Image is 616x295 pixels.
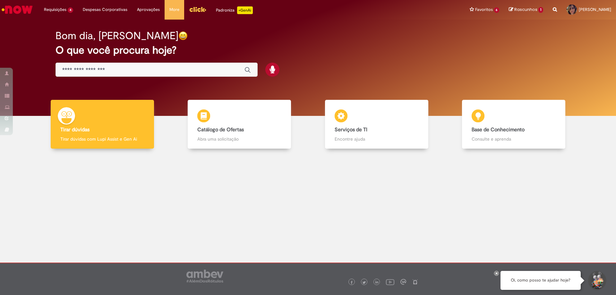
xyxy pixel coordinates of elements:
img: logo_footer_facebook.png [350,281,353,284]
span: Requisições [44,6,66,13]
p: Tirar dúvidas com Lupi Assist e Gen Ai [60,136,144,142]
span: Favoritos [475,6,493,13]
p: +GenAi [237,6,253,14]
img: logo_footer_ambev_rotulo_gray.png [186,270,223,282]
a: Rascunhos [509,7,543,13]
span: Despesas Corporativas [83,6,127,13]
img: ServiceNow [1,3,34,16]
span: 4 [68,7,73,13]
img: click_logo_yellow_360x200.png [189,4,206,14]
div: Padroniza [216,6,253,14]
span: [PERSON_NAME] [579,7,611,12]
a: Base de Conhecimento Consulte e aprenda [445,100,583,149]
b: Base de Conhecimento [472,126,525,133]
img: logo_footer_twitter.png [363,281,366,284]
img: logo_footer_workplace.png [400,279,406,285]
h2: Bom dia, [PERSON_NAME] [56,30,178,41]
a: Serviços de TI Encontre ajuda [308,100,445,149]
img: happy-face.png [178,31,188,40]
p: Encontre ajuda [335,136,419,142]
img: logo_footer_linkedin.png [375,281,379,284]
span: Aprovações [137,6,160,13]
div: Oi, como posso te ajudar hoje? [501,271,581,290]
span: 6 [494,7,500,13]
b: Catálogo de Ofertas [197,126,244,133]
p: Consulte e aprenda [472,136,556,142]
span: 1 [538,7,543,13]
button: Iniciar Conversa de Suporte [587,271,606,290]
b: Serviços de TI [335,126,367,133]
img: logo_footer_naosei.png [412,279,418,285]
h2: O que você procura hoje? [56,45,561,56]
img: logo_footer_youtube.png [386,278,394,286]
a: Catálogo de Ofertas Abra uma solicitação [171,100,308,149]
a: Tirar dúvidas Tirar dúvidas com Lupi Assist e Gen Ai [34,100,171,149]
span: More [169,6,179,13]
p: Abra uma solicitação [197,136,281,142]
span: Rascunhos [514,6,537,13]
b: Tirar dúvidas [60,126,90,133]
